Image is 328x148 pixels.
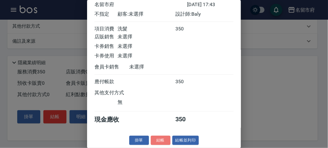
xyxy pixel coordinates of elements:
div: 350 [176,26,199,32]
button: 結帳 [151,136,170,145]
div: 店販銷售 [94,34,118,40]
div: 未選擇 [118,34,175,40]
div: 其他支付方式 [94,90,141,96]
div: 顧客: 未選擇 [118,11,175,18]
div: 350 [176,79,199,85]
div: 洗髮 [118,26,175,32]
div: 未選擇 [118,43,175,50]
div: 卡券銷售 [94,43,118,50]
div: 現金應收 [94,115,129,124]
div: 350 [176,115,199,124]
div: 卡券使用 [94,53,118,59]
button: 結帳並列印 [172,136,199,145]
div: 會員卡銷售 [94,64,129,70]
div: 項目消費 [94,26,118,32]
div: 無 [118,99,175,106]
div: 設計師: Baly [176,11,234,18]
div: 應付帳款 [94,79,118,85]
div: 未選擇 [118,53,175,59]
button: 掛單 [129,136,149,145]
div: 未選擇 [129,64,187,70]
div: 名留市府 [94,2,187,8]
div: 不指定 [94,11,118,18]
div: [DATE] 17:43 [187,2,234,8]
